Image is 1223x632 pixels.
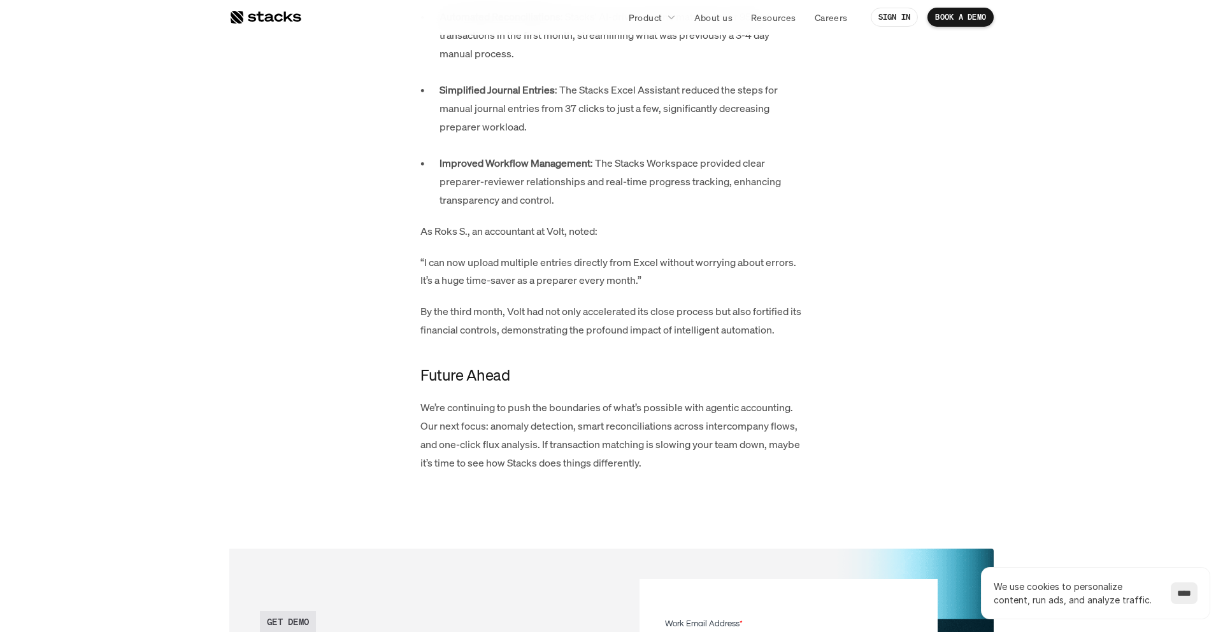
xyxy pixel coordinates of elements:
a: SIGN IN [871,8,919,27]
a: About us [687,6,740,29]
p: SIGN IN [878,13,911,22]
p: Careers [815,11,848,24]
p: We’re continuing to push the boundaries of what’s possible with agentic accounting. Our next focu... [420,398,803,472]
p: We use cookies to personalize content, run ads, and analyze traffic. [994,580,1158,607]
strong: Improved Workflow Management [440,156,590,170]
p: : The Stacks Excel Assistant reduced the steps for manual journal entries from 37 clicks to just ... [440,81,803,154]
p: As Roks S., an accountant at Volt, noted: [420,222,803,241]
p: : The Stacks Workspace provided clear preparer-reviewer relationships and real-time progress trac... [440,154,803,209]
h2: GET DEMO [267,615,309,628]
p: Resources [751,11,796,24]
p: Product [629,11,662,24]
p: About us [694,11,733,24]
p: BOOK A DEMO [935,13,986,22]
a: Careers [807,6,855,29]
p: By the third month, Volt had not only accelerated its close process but also fortified its financ... [420,302,803,339]
strong: Simplified Journal Entries [440,83,555,97]
a: Privacy Policy [150,242,206,251]
p: “I can now upload multiple entries directly from Excel without worrying about errors. It’s a huge... [420,253,803,290]
a: BOOK A DEMO [927,8,994,27]
h4: Future Ahead [420,365,803,386]
p: : Stacks' AI-driven engine matched over 95% of transactions in the first month, streamlining what... [440,8,803,81]
a: Resources [743,6,804,29]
